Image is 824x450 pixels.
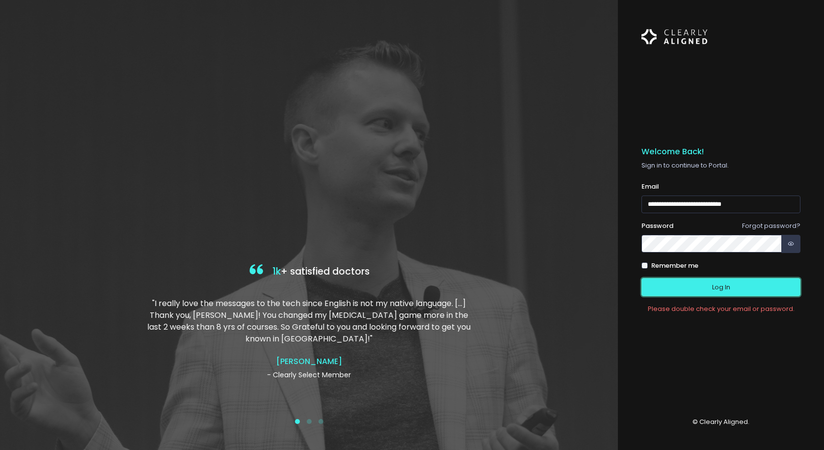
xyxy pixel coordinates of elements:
p: © Clearly Aligned. [641,417,800,427]
label: Remember me [651,261,698,271]
h5: Welcome Back! [641,147,800,157]
p: Sign in to continue to Portal. [641,161,800,170]
a: Forgot password? [742,221,800,230]
div: Please double check your email or password. [641,304,800,314]
h4: [PERSON_NAME] [145,357,473,366]
span: 1k [272,265,281,278]
img: Logo Horizontal [641,24,707,50]
h4: + satisfied doctors [145,262,473,282]
button: Log In [641,278,800,296]
p: - Clearly Select Member [145,370,473,380]
p: "I really love the messages to the tech since English is not my native language. […] Thank you, [... [145,298,473,345]
label: Password [641,221,673,231]
label: Email [641,182,659,192]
